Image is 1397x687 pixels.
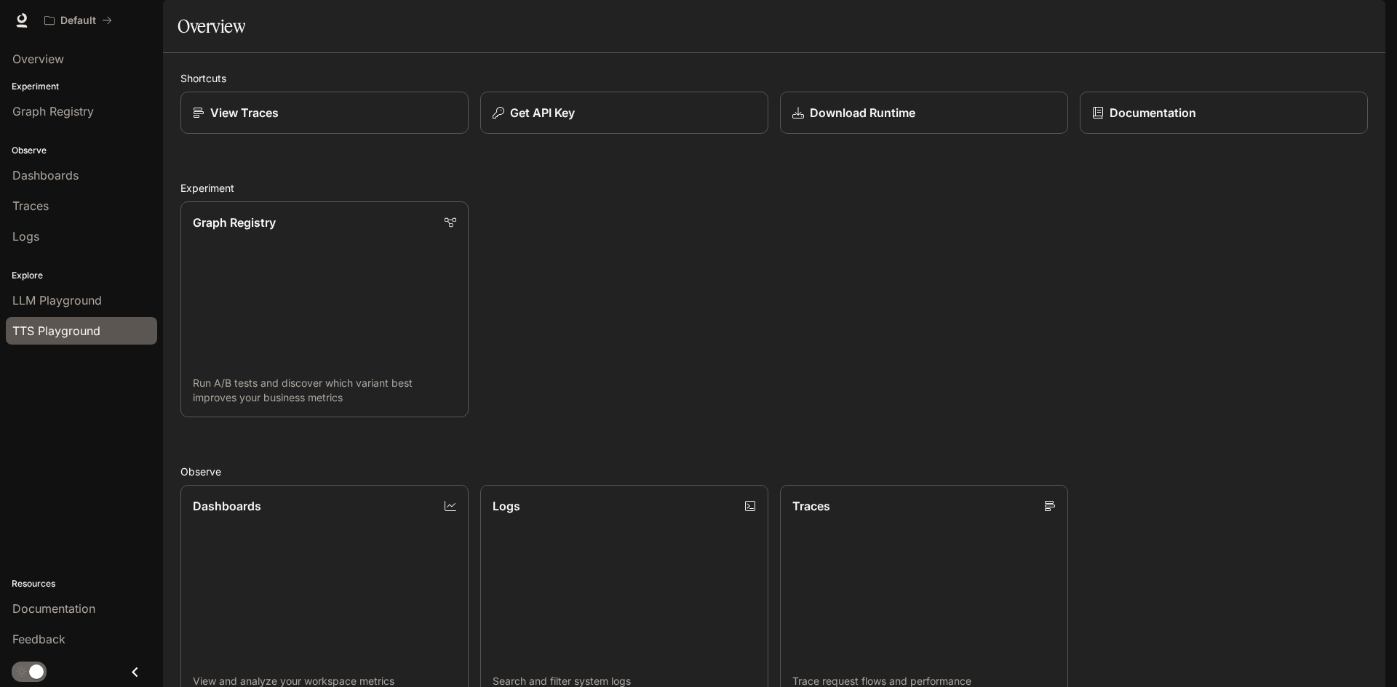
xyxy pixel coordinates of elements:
a: View Traces [180,92,469,134]
p: Traces [792,497,830,515]
p: Dashboards [193,497,261,515]
p: Default [60,15,96,27]
a: Download Runtime [780,92,1068,134]
p: Download Runtime [810,104,915,121]
a: Documentation [1080,92,1368,134]
a: Graph RegistryRun A/B tests and discover which variant best improves your business metrics [180,201,469,417]
h2: Shortcuts [180,71,1368,86]
h2: Observe [180,464,1368,479]
p: Logs [493,497,520,515]
h2: Experiment [180,180,1368,196]
h1: Overview [178,12,245,41]
p: Get API Key [510,104,575,121]
p: Run A/B tests and discover which variant best improves your business metrics [193,376,456,405]
button: Get API Key [480,92,768,134]
button: All workspaces [38,6,119,35]
p: Graph Registry [193,214,276,231]
p: View Traces [210,104,279,121]
p: Documentation [1110,104,1196,121]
